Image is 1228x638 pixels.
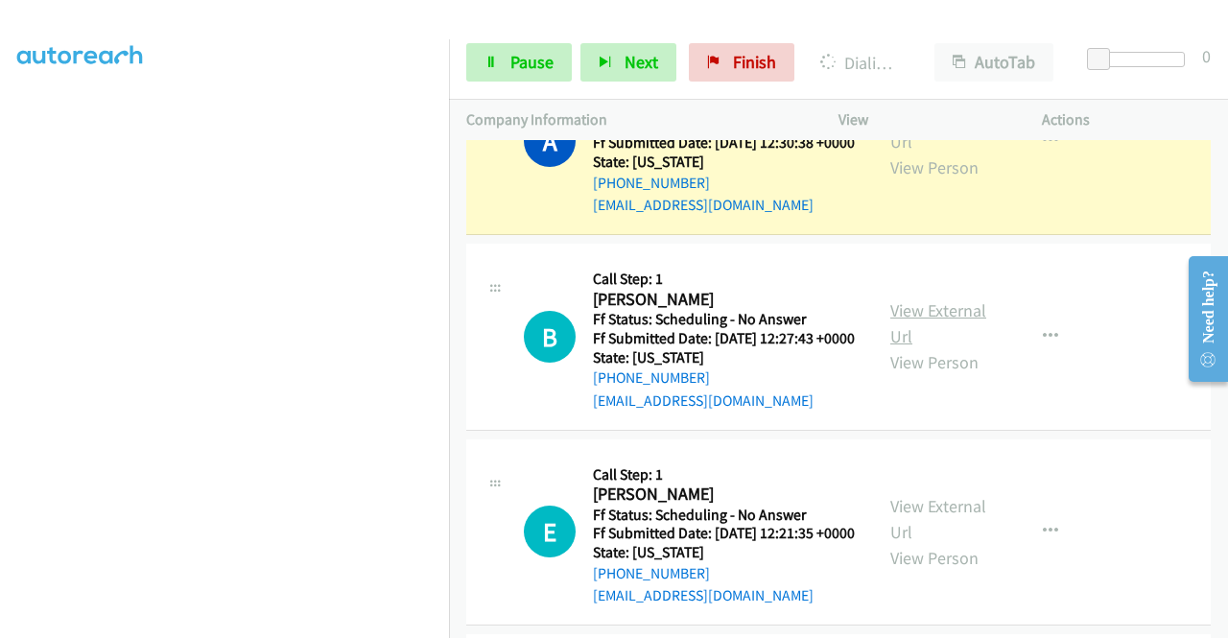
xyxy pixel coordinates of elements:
a: View Person [890,156,979,178]
a: [PHONE_NUMBER] [593,174,710,192]
span: Next [625,51,658,73]
h1: A [524,115,576,167]
a: View External Url [890,299,986,347]
div: 0 [1202,43,1211,69]
a: View Person [890,351,979,373]
span: Pause [510,51,554,73]
p: Actions [1042,108,1211,131]
h1: B [524,311,576,363]
button: AutoTab [934,43,1053,82]
a: View External Url [890,495,986,543]
a: View External Url [890,105,986,153]
h5: State: [US_STATE] [593,543,855,562]
a: [EMAIL_ADDRESS][DOMAIN_NAME] [593,586,814,604]
h5: Call Step: 1 [593,465,855,484]
h5: State: [US_STATE] [593,153,855,172]
div: The call is yet to be attempted [524,311,576,363]
a: [EMAIL_ADDRESS][DOMAIN_NAME] [593,391,814,410]
h5: Ff Submitted Date: [DATE] 12:30:38 +0000 [593,133,855,153]
iframe: Resource Center [1173,243,1228,395]
a: Finish [689,43,794,82]
a: [PHONE_NUMBER] [593,564,710,582]
h5: Call Step: 1 [593,270,855,289]
h5: Ff Status: Scheduling - No Answer [593,506,855,525]
a: Pause [466,43,572,82]
h5: Ff Status: Scheduling - No Answer [593,310,855,329]
span: Finish [733,51,776,73]
h5: State: [US_STATE] [593,348,855,367]
h2: [PERSON_NAME] [593,289,849,311]
h2: [PERSON_NAME] [593,484,849,506]
h5: Ff Submitted Date: [DATE] 12:27:43 +0000 [593,329,855,348]
div: Delay between calls (in seconds) [1097,52,1185,67]
p: View [838,108,1007,131]
a: [EMAIL_ADDRESS][DOMAIN_NAME] [593,196,814,214]
h1: E [524,506,576,557]
p: Dialing [PERSON_NAME] [820,50,900,76]
div: The call is yet to be attempted [524,506,576,557]
a: [PHONE_NUMBER] [593,368,710,387]
button: Next [580,43,676,82]
h5: Ff Submitted Date: [DATE] 12:21:35 +0000 [593,524,855,543]
a: View Person [890,547,979,569]
p: Company Information [466,108,804,131]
